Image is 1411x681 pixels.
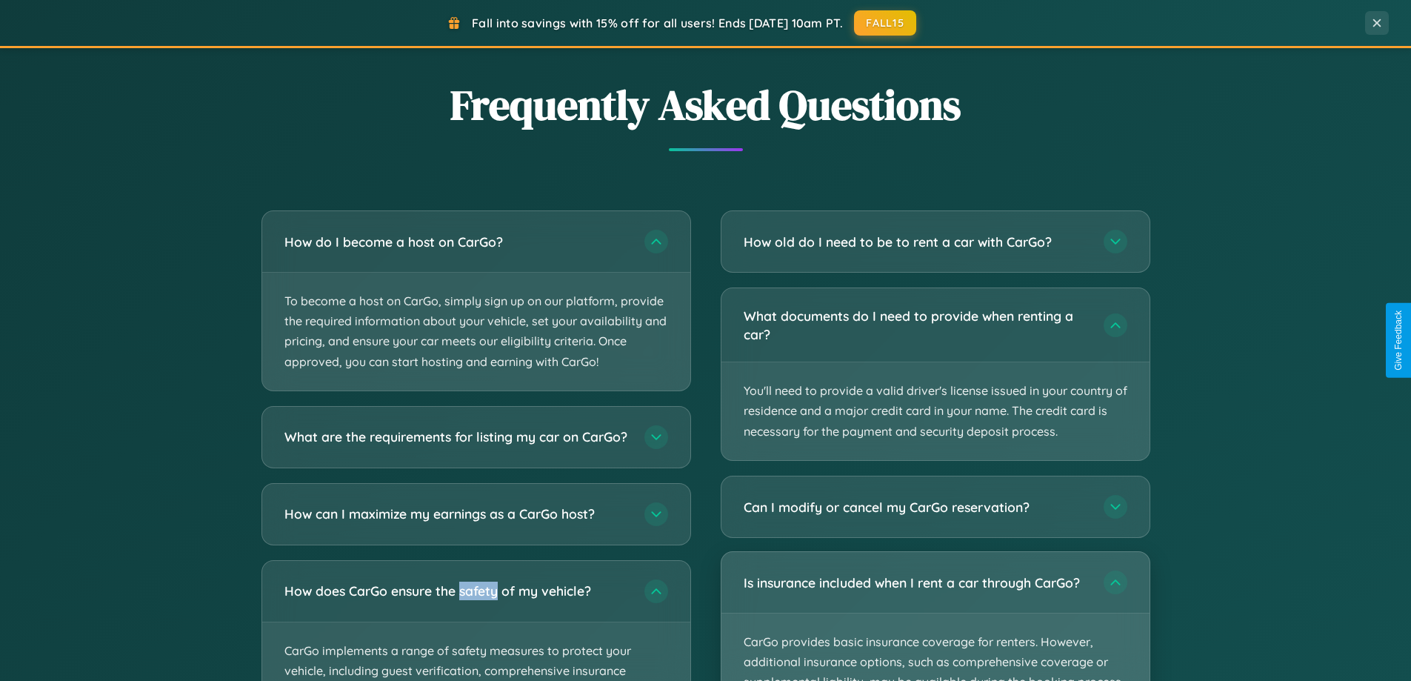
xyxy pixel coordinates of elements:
[284,428,630,446] h3: What are the requirements for listing my car on CarGo?
[472,16,843,30] span: Fall into savings with 15% off for all users! Ends [DATE] 10am PT.
[284,505,630,523] h3: How can I maximize my earnings as a CarGo host?
[261,76,1150,133] h2: Frequently Asked Questions
[721,362,1150,460] p: You'll need to provide a valid driver's license issued in your country of residence and a major c...
[1393,310,1404,371] div: Give Feedback
[284,582,630,600] h3: How does CarGo ensure the safety of my vehicle?
[744,233,1089,251] h3: How old do I need to be to rent a car with CarGo?
[744,498,1089,516] h3: Can I modify or cancel my CarGo reservation?
[284,233,630,251] h3: How do I become a host on CarGo?
[744,307,1089,343] h3: What documents do I need to provide when renting a car?
[744,574,1089,592] h3: Is insurance included when I rent a car through CarGo?
[854,10,916,36] button: FALL15
[262,273,690,391] p: To become a host on CarGo, simply sign up on our platform, provide the required information about...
